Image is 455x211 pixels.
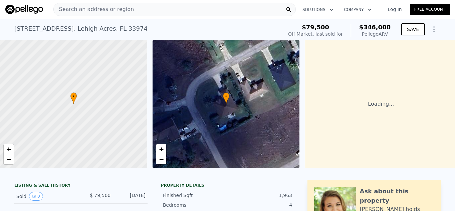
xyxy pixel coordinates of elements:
[14,24,148,33] div: [STREET_ADDRESS] , Lehigh Acres , FL 33974
[163,192,227,199] div: Finished Sqft
[29,192,43,201] button: View historical data
[359,24,391,31] span: $346,000
[227,192,292,199] div: 1,963
[70,93,77,99] span: •
[223,93,229,99] span: •
[7,145,11,153] span: +
[161,183,294,188] div: Property details
[360,187,434,205] div: Ask about this property
[227,202,292,208] div: 4
[163,202,227,208] div: Bedrooms
[4,154,14,164] a: Zoom out
[54,5,134,13] span: Search an address or region
[297,4,339,16] button: Solutions
[156,144,166,154] a: Zoom in
[159,145,163,153] span: +
[14,183,148,189] div: LISTING & SALE HISTORY
[90,193,111,198] span: $ 79,500
[427,23,441,36] button: Show Options
[223,92,229,104] div: •
[339,4,377,16] button: Company
[16,192,76,201] div: Sold
[401,23,425,35] button: SAVE
[156,154,166,164] a: Zoom out
[7,155,11,163] span: −
[70,92,77,104] div: •
[302,24,329,31] span: $79,500
[116,192,146,201] div: [DATE]
[5,5,43,14] img: Pellego
[4,144,14,154] a: Zoom in
[159,155,163,163] span: −
[288,31,343,37] div: Off Market, last sold for
[410,4,450,15] a: Free Account
[380,6,410,13] a: Log In
[359,31,391,37] div: Pellego ARV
